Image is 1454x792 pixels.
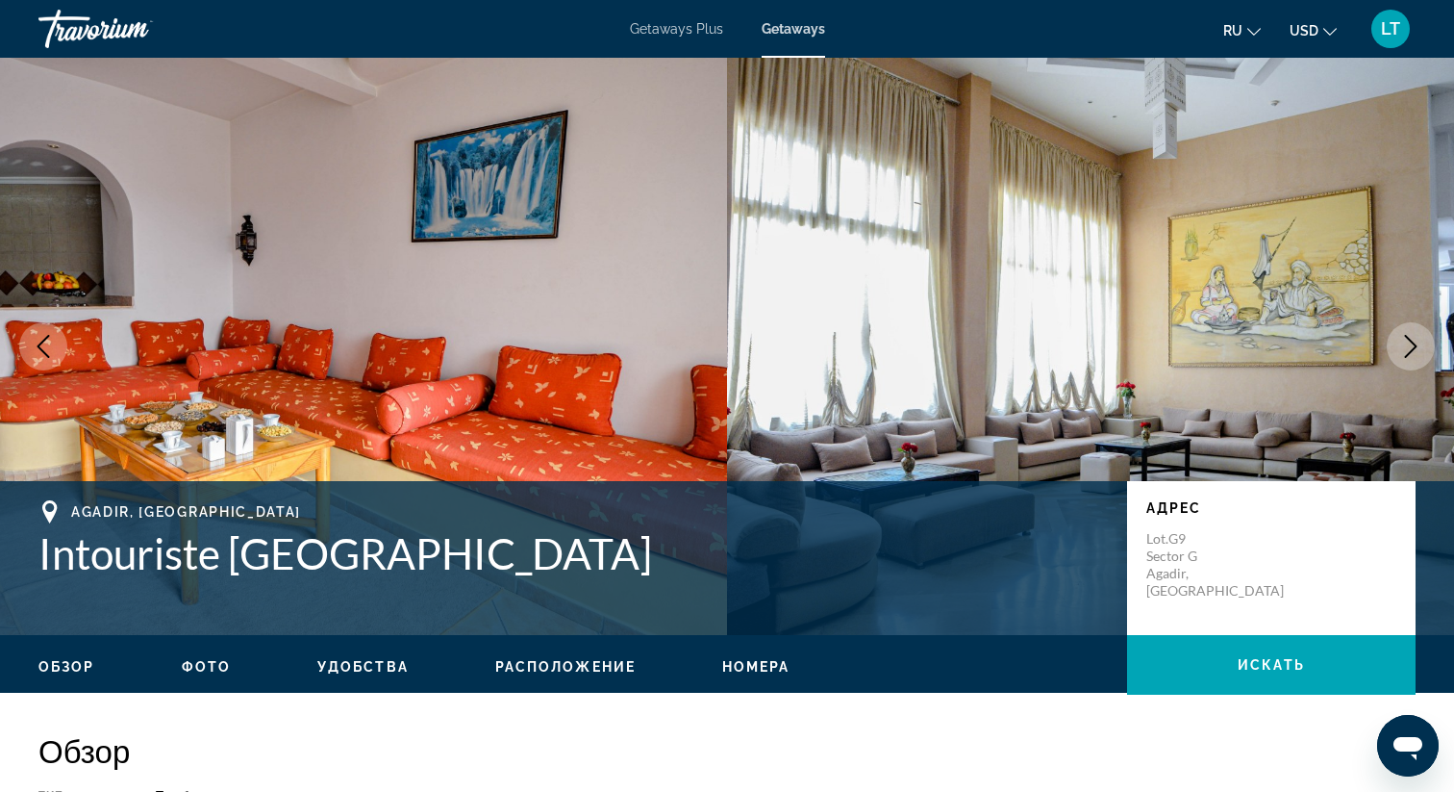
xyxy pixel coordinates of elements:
button: Фото [182,658,231,676]
span: LT [1381,19,1400,38]
span: Номера [722,659,790,675]
span: Фото [182,659,231,675]
a: Getaways Plus [630,21,723,37]
button: Next image [1387,322,1435,370]
p: Адрес [1146,500,1396,516]
p: Lot.G9 Sector G Agadir, [GEOGRAPHIC_DATA] [1146,530,1300,600]
h2: Обзор [38,731,1416,770]
span: USD [1290,23,1318,38]
h1: Intouriste [GEOGRAPHIC_DATA] [38,528,1108,578]
span: Удобства [317,659,409,675]
a: Travorium [38,4,231,54]
span: Agadir, [GEOGRAPHIC_DATA] [71,504,301,520]
button: искать [1127,635,1416,695]
button: Change language [1223,16,1261,44]
iframe: Schaltfläche zum Öffnen des Messaging-Fensters [1377,715,1439,777]
a: Getaways [762,21,825,37]
span: Обзор [38,659,95,675]
button: Номера [722,658,790,676]
button: Обзор [38,658,95,676]
span: искать [1238,657,1305,673]
button: User Menu [1366,9,1416,49]
span: ru [1223,23,1242,38]
button: Change currency [1290,16,1337,44]
button: Previous image [19,322,67,370]
button: Расположение [495,658,636,676]
span: Расположение [495,659,636,675]
button: Удобства [317,658,409,676]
